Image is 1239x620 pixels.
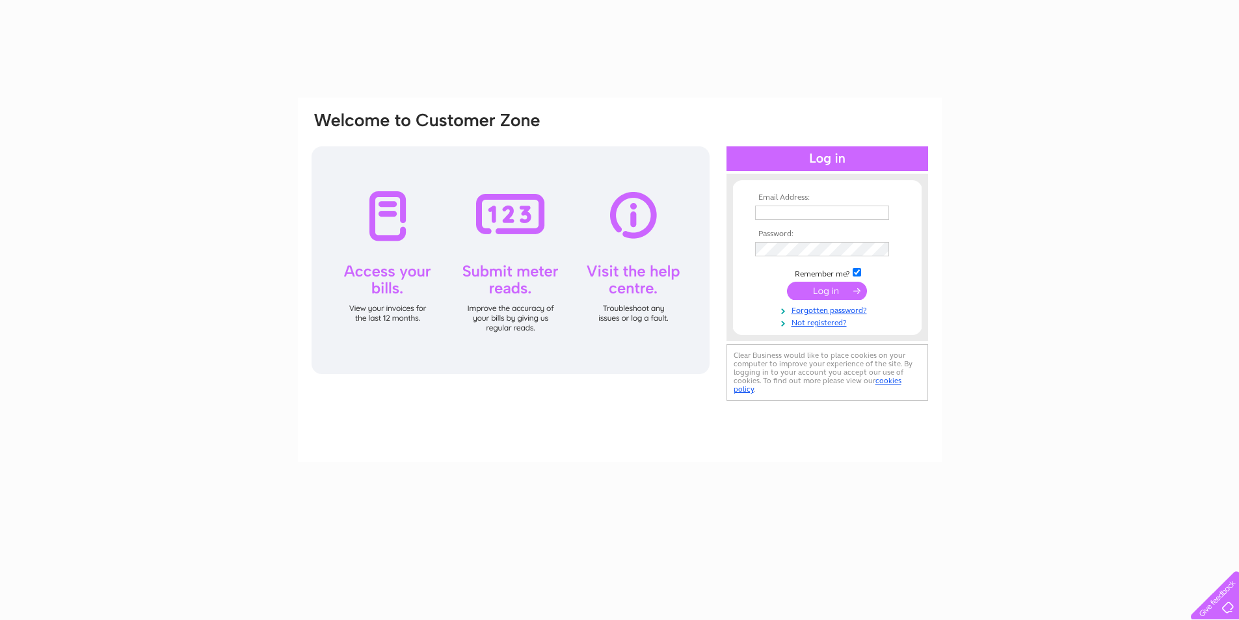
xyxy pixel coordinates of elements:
[755,316,903,328] a: Not registered?
[787,282,867,300] input: Submit
[752,230,903,239] th: Password:
[755,303,903,316] a: Forgotten password?
[726,344,928,401] div: Clear Business would like to place cookies on your computer to improve your experience of the sit...
[734,376,901,394] a: cookies policy
[752,266,903,279] td: Remember me?
[752,193,903,202] th: Email Address:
